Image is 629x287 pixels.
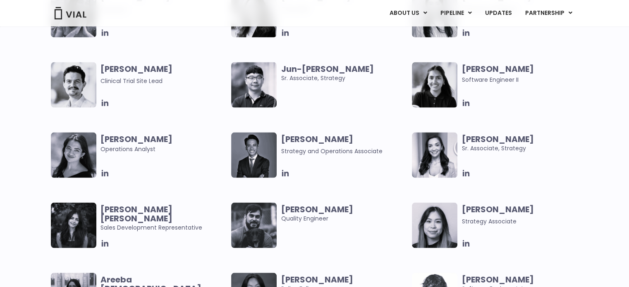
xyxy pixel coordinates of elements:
[518,6,579,20] a: PARTNERSHIPMenu Toggle
[433,6,478,20] a: PIPELINEMenu Toggle
[412,202,457,248] img: Headshot of smiling woman named Vanessa
[231,202,277,248] img: Man smiling posing for picture
[281,133,353,145] b: [PERSON_NAME]
[100,133,172,145] b: [PERSON_NAME]
[462,133,533,145] b: [PERSON_NAME]
[462,273,533,285] b: [PERSON_NAME]
[462,203,533,215] b: [PERSON_NAME]
[462,217,516,225] span: Strategy Associate
[383,6,433,20] a: ABOUT USMenu Toggle
[478,6,518,20] a: UPDATES
[100,76,163,85] span: Clinical Trial Site Lead
[281,204,408,223] span: Quality Engineer
[281,147,382,155] span: Strategy and Operations Associate
[100,134,227,153] span: Operations Analyst
[231,132,277,178] img: Headshot of smiling man named Urann
[281,63,373,74] b: Jun-[PERSON_NAME]
[462,75,518,83] span: Software Engineer II
[281,203,353,215] b: [PERSON_NAME]
[281,64,408,82] span: Sr. Associate, Strategy
[412,132,457,178] img: Smiling woman named Ana
[231,62,277,107] img: Image of smiling man named Jun-Goo
[281,273,353,285] b: [PERSON_NAME]
[100,204,227,232] span: Sales Development Representative
[51,202,96,248] img: Smiling woman named Harman
[51,132,96,178] img: Headshot of smiling woman named Sharicka
[412,62,457,107] img: Image of smiling woman named Tanvi
[462,63,533,74] b: [PERSON_NAME]
[100,203,172,224] b: [PERSON_NAME] [PERSON_NAME]
[54,7,87,19] img: Vial Logo
[51,62,96,107] img: Image of smiling man named Glenn
[462,134,588,152] span: Sr. Associate, Strategy
[100,63,172,74] b: [PERSON_NAME]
